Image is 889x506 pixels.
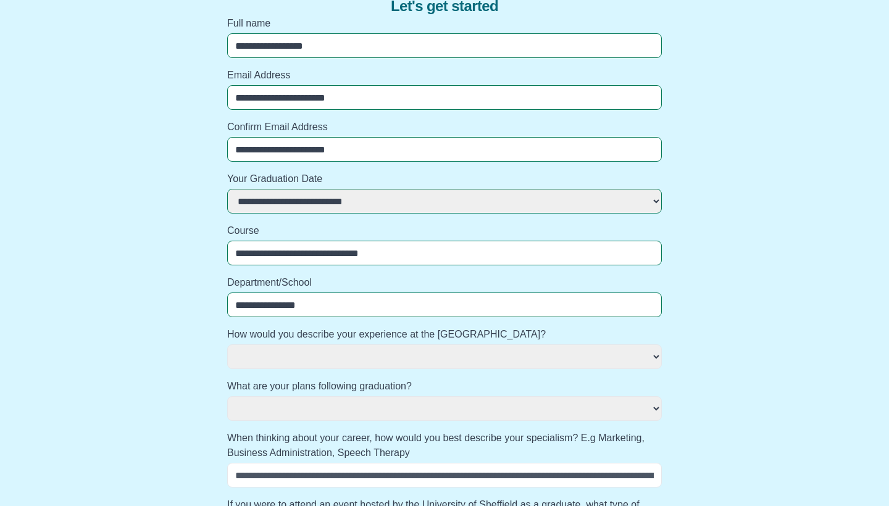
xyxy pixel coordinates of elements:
[227,120,662,135] label: Confirm Email Address
[227,68,662,83] label: Email Address
[227,379,662,394] label: What are your plans following graduation?
[227,275,662,290] label: Department/School
[227,327,662,342] label: How would you describe your experience at the [GEOGRAPHIC_DATA]?
[227,223,662,238] label: Course
[227,431,662,460] label: When thinking about your career, how would you best describe your specialism? E.g Marketing, Busi...
[227,172,662,186] label: Your Graduation Date
[227,16,662,31] label: Full name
